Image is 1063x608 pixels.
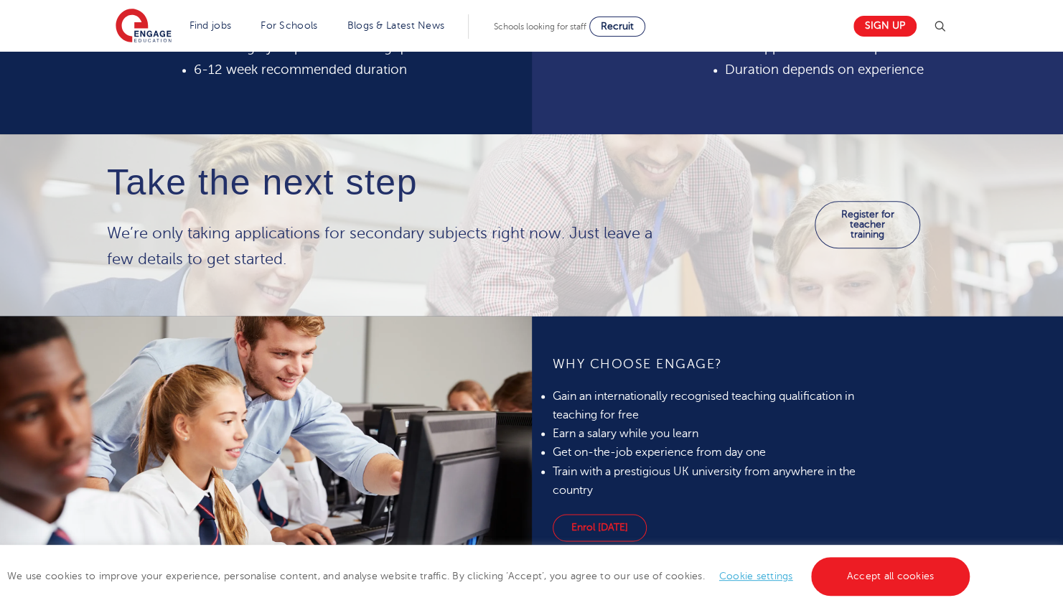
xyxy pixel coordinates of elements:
p: We’re only taking applications for secondary subjects right now. Just leave a few details to get ... [107,220,675,272]
a: Blogs & Latest News [347,20,445,31]
li: Earn a salary while you learn [553,424,870,443]
span: 6-12 week recommended duration [194,62,407,77]
a: Recruit [589,17,645,37]
span: Duration depends on experience [725,62,924,77]
img: Engage Education [116,9,172,45]
a: Find jobs [189,20,232,31]
a: Accept all cookies [811,557,970,596]
a: For Schools [261,20,317,31]
h4: Take the next step [107,163,675,202]
span: Full support from our expert team [725,40,933,55]
a: Enrol [DATE] [553,514,647,541]
span: We use cookies to improve your experience, personalise content, and analyse website traffic. By c... [7,571,973,581]
li: Get on-the-job experience from day one [553,443,870,462]
a: Cookie settings [719,571,793,581]
span: Recruit [601,21,634,32]
h4: WHY CHOOSE ENGAGE? [553,355,870,373]
li: Train with a prestigious UK university from anywhere in the country [553,462,870,500]
li: Gain an internationally recognised teaching qualification in teaching for free [553,387,870,425]
a: Sign up [853,16,917,37]
span: Schools looking for staff [494,22,586,32]
a: Register for teacher training [815,201,920,248]
span: Gain a highly respected teaching qualification [194,40,470,55]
